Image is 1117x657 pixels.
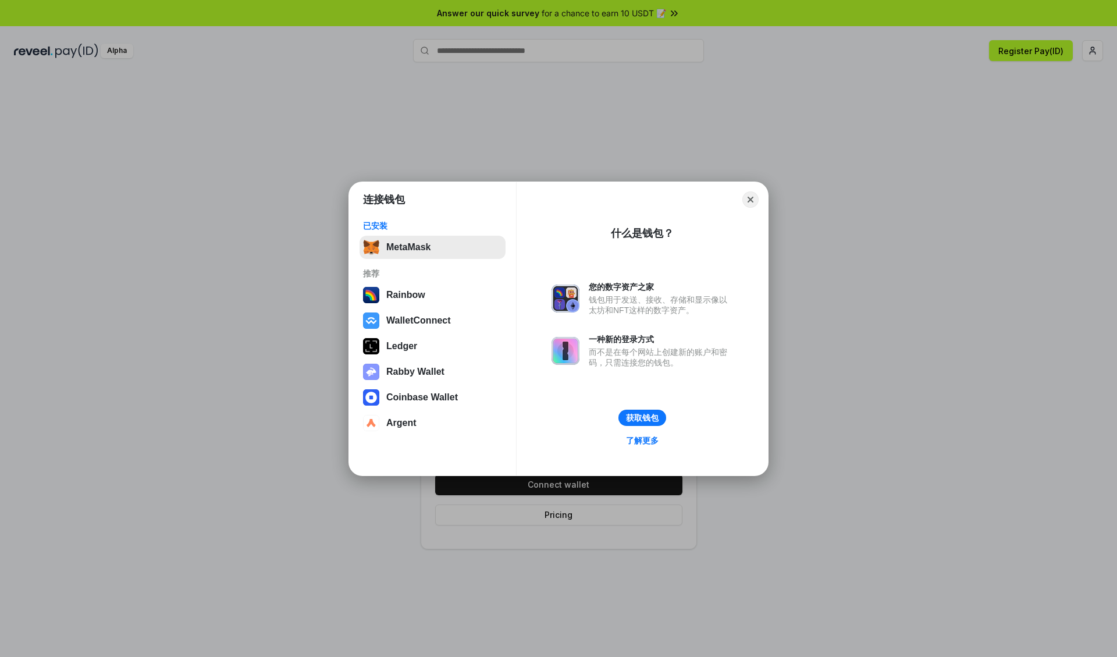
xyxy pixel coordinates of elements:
[386,418,417,428] div: Argent
[363,364,379,380] img: svg+xml,%3Csvg%20xmlns%3D%22http%3A%2F%2Fwww.w3.org%2F2000%2Fsvg%22%20fill%3D%22none%22%20viewBox...
[386,242,431,253] div: MetaMask
[386,367,444,377] div: Rabby Wallet
[619,433,666,448] a: 了解更多
[363,312,379,329] img: svg+xml,%3Csvg%20width%3D%2228%22%20height%3D%2228%22%20viewBox%3D%220%200%2028%2028%22%20fill%3D...
[360,236,506,259] button: MetaMask
[363,338,379,354] img: svg+xml,%3Csvg%20xmlns%3D%22http%3A%2F%2Fwww.w3.org%2F2000%2Fsvg%22%20width%3D%2228%22%20height%3...
[386,392,458,403] div: Coinbase Wallet
[363,221,502,231] div: 已安装
[552,337,579,365] img: svg+xml,%3Csvg%20xmlns%3D%22http%3A%2F%2Fwww.w3.org%2F2000%2Fsvg%22%20fill%3D%22none%22%20viewBox...
[363,287,379,303] img: svg+xml,%3Csvg%20width%3D%22120%22%20height%3D%22120%22%20viewBox%3D%220%200%20120%20120%22%20fil...
[618,410,666,426] button: 获取钱包
[589,294,733,315] div: 钱包用于发送、接收、存储和显示像以太坊和NFT这样的数字资产。
[363,268,502,279] div: 推荐
[386,315,451,326] div: WalletConnect
[360,309,506,332] button: WalletConnect
[742,191,759,208] button: Close
[611,226,674,240] div: 什么是钱包？
[386,290,425,300] div: Rainbow
[589,334,733,345] div: 一种新的登录方式
[363,389,379,406] img: svg+xml,%3Csvg%20width%3D%2228%22%20height%3D%2228%22%20viewBox%3D%220%200%2028%2028%22%20fill%3D...
[589,347,733,368] div: 而不是在每个网站上创建新的账户和密码，只需连接您的钱包。
[360,386,506,409] button: Coinbase Wallet
[363,415,379,431] img: svg+xml,%3Csvg%20width%3D%2228%22%20height%3D%2228%22%20viewBox%3D%220%200%2028%2028%22%20fill%3D...
[589,282,733,292] div: 您的数字资产之家
[386,341,417,351] div: Ledger
[363,239,379,255] img: svg+xml,%3Csvg%20fill%3D%22none%22%20height%3D%2233%22%20viewBox%3D%220%200%2035%2033%22%20width%...
[363,193,405,207] h1: 连接钱包
[360,360,506,383] button: Rabby Wallet
[360,411,506,435] button: Argent
[360,283,506,307] button: Rainbow
[552,285,579,312] img: svg+xml,%3Csvg%20xmlns%3D%22http%3A%2F%2Fwww.w3.org%2F2000%2Fsvg%22%20fill%3D%22none%22%20viewBox...
[360,335,506,358] button: Ledger
[626,413,659,423] div: 获取钱包
[626,435,659,446] div: 了解更多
